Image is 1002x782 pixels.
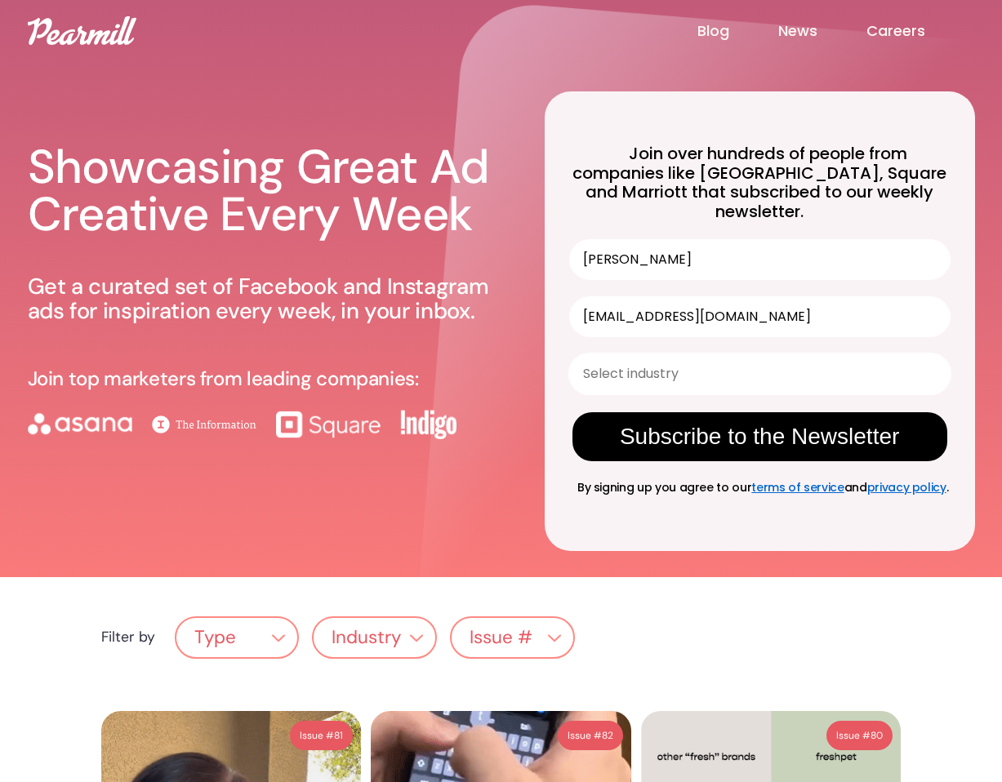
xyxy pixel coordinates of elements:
[194,628,236,648] div: Type
[300,726,334,745] div: Issue #
[28,144,505,238] h1: Showcasing Great Ad Creative Every Week
[867,479,946,495] a: privacy policy
[778,21,866,41] a: News
[334,726,343,745] div: 81
[290,721,353,750] a: Issue #81
[572,412,947,461] button: Subscribe to the Newsletter
[28,16,136,45] img: Pearmill logo
[28,274,505,323] p: Get a curated set of Facebook and Instagram ads for inspiration every week, in your inbox.
[176,622,298,654] div: Type
[332,628,401,648] div: Industry
[583,354,927,393] input: Select industry
[826,721,893,750] a: Issue #80
[571,479,949,495] span: By signing up you agree to our and .
[470,628,532,648] div: Issue #
[602,726,613,745] div: 82
[836,726,871,745] div: Issue #
[569,296,951,337] input: Your work email
[314,622,435,654] div: Industry
[871,726,883,745] div: 80
[927,354,943,393] button: Show Options
[101,629,155,645] div: Filter by
[558,721,623,750] a: Issue #82
[28,368,419,389] p: Join top marketers from leading companies:
[568,726,602,745] div: Issue #
[751,479,844,495] a: terms of service
[572,142,946,223] span: Join over hundreds of people from companies like [GEOGRAPHIC_DATA], Square and Marriott that subs...
[452,622,573,654] div: Issue #
[569,239,951,280] input: First name
[697,21,778,41] a: Blog
[866,21,974,41] a: Careers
